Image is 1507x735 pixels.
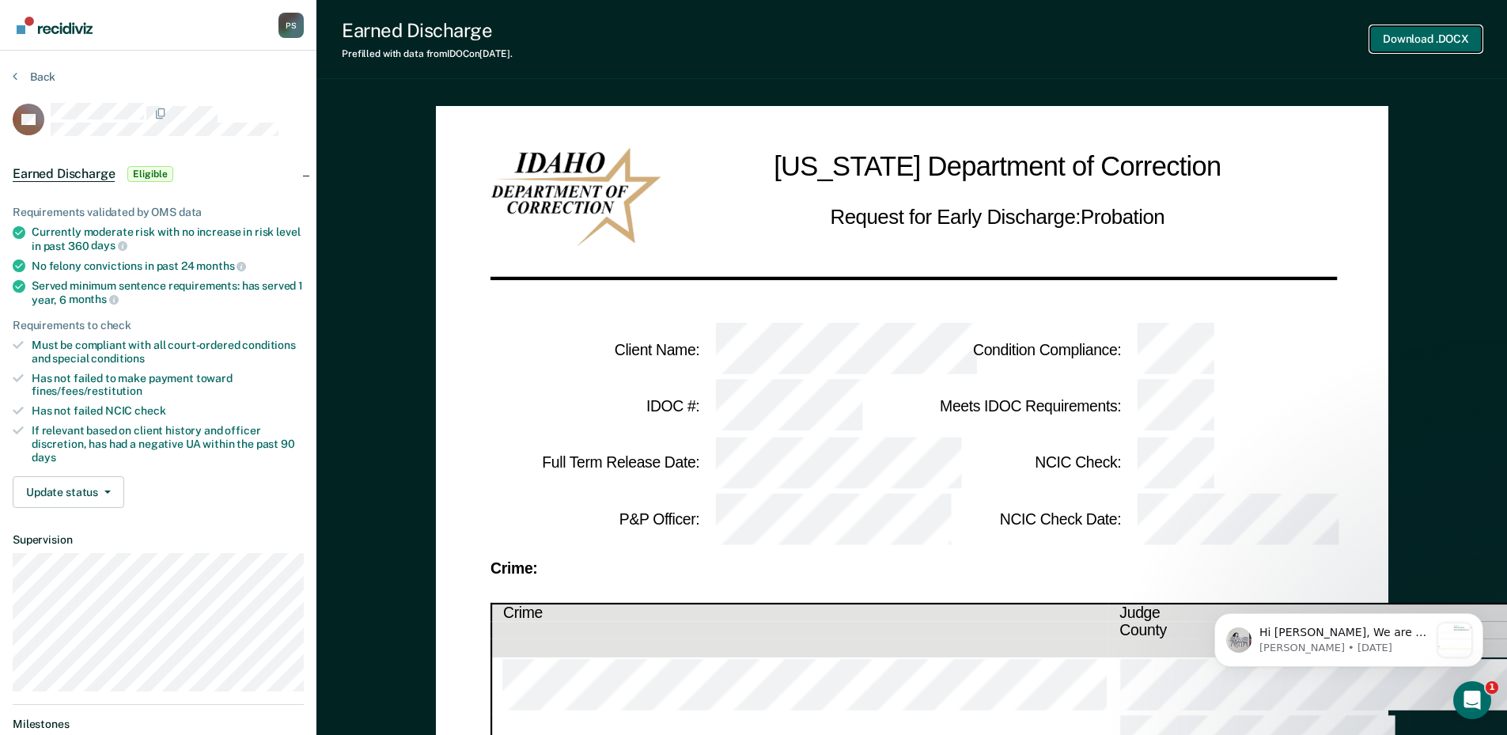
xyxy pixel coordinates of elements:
[1191,582,1507,692] iframe: Intercom notifications message
[91,239,127,252] span: days
[13,476,124,508] button: Update status
[278,13,304,38] button: Profile dropdown button
[32,259,304,273] div: No felony convictions in past 24
[490,147,661,246] img: IDOC Logo
[32,451,55,464] span: days
[490,378,701,435] td: IDOC # :
[490,435,701,492] td: Full Term Release Date :
[32,225,304,252] div: Currently moderate risk with no increase in risk level in past 360
[69,59,240,74] p: Message from Kim, sent 1d ago
[342,19,513,42] div: Earned Discharge
[134,404,165,417] span: check
[127,166,172,182] span: Eligible
[912,321,1123,378] td: Condition Compliance :
[342,48,513,59] div: Prefilled with data from IDOC on [DATE] .
[1486,681,1498,694] span: 1
[1453,681,1491,719] iframe: Intercom live chat
[32,279,304,306] div: Served minimum sentence requirements: has served 1 year, 6
[69,44,240,450] span: Hi [PERSON_NAME], We are so excited to announce a brand new feature: AI case note search! 📣 Findi...
[13,533,304,547] dt: Supervision
[491,604,1108,623] th: Crime
[278,13,304,38] div: P S
[13,319,304,332] div: Requirements to check
[912,435,1123,492] td: NCIC Check :
[13,166,115,182] span: Earned Discharge
[1370,26,1482,52] button: Download .DOCX
[13,718,304,731] dt: Milestones
[13,70,55,84] button: Back
[69,293,119,305] span: months
[32,385,142,397] span: fines/fees/restitution
[774,147,1221,188] h1: [US_STATE] Department of Correction
[490,563,1334,576] div: Crime:
[912,378,1123,435] td: Meets IDOC Requirements :
[32,424,304,464] div: If relevant based on client history and officer discretion, has had a negative UA within the past 90
[32,372,304,399] div: Has not failed to make payment toward
[196,260,246,272] span: months
[32,404,304,418] div: Has not failed NCIC
[490,321,701,378] td: Client Name :
[830,202,1164,233] h2: Request for Early Discharge: Probation
[91,352,145,365] span: conditions
[32,339,304,366] div: Must be compliant with all court-ordered conditions and special
[13,206,304,219] div: Requirements validated by OMS data
[490,491,701,548] td: P&P Officer :
[17,17,93,34] img: Recidiviz
[912,491,1123,548] td: NCIC Check Date :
